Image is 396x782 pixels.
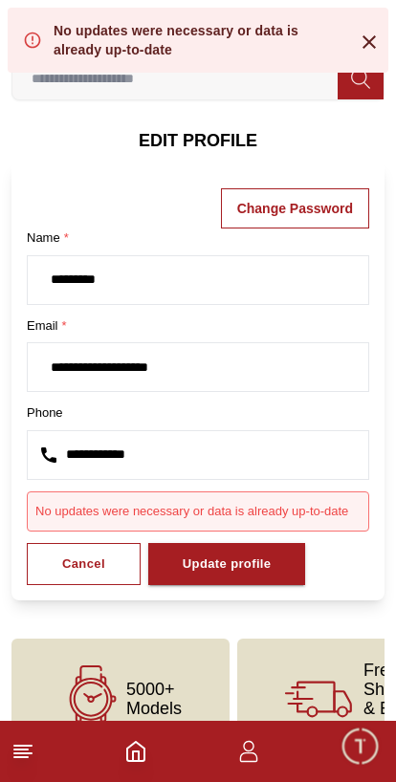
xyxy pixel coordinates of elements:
div: Track your Shipment [214,622,386,657]
button: Cancel [27,543,141,586]
div: [PERSON_NAME] [14,408,396,428]
img: Profile picture of Zoe [54,12,86,45]
a: Home [124,740,147,763]
span: Services [202,540,262,563]
button: Update profile [148,543,306,586]
div: [PERSON_NAME] [97,20,280,38]
label: phone [27,403,369,423]
span: Hello! I'm your Time House Watches Support Assistant. How can I assist you [DATE]? [28,445,288,508]
span: Nearest Store Locator [48,584,205,607]
span: Request a callback [239,584,374,607]
label: Email [27,316,369,336]
div: No updates were necessary or data is already up-to-date [35,504,361,519]
span: 06:06 PM [251,500,299,512]
div: Nearest Store Locator [35,578,217,613]
div: Request a callback [227,578,386,613]
h6: EDIT PROFILE [11,127,385,154]
div: Services [189,534,275,569]
div: Cancel [62,554,105,576]
span: Track your Shipment [227,628,374,651]
span: 5000+ Models [126,680,182,718]
span: Exchanges [297,540,374,563]
em: Back [10,10,48,48]
div: No updates were necessary or data is already up-to-date [54,21,342,59]
div: Chat Widget [340,726,382,768]
span: New Enquiry [77,540,167,563]
div: Update profile [183,554,272,576]
div: New Enquiry [64,534,180,569]
div: Exchanges [284,534,386,569]
label: Name [27,228,369,248]
em: Minimize [348,10,386,48]
a: Change Password [221,188,369,228]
